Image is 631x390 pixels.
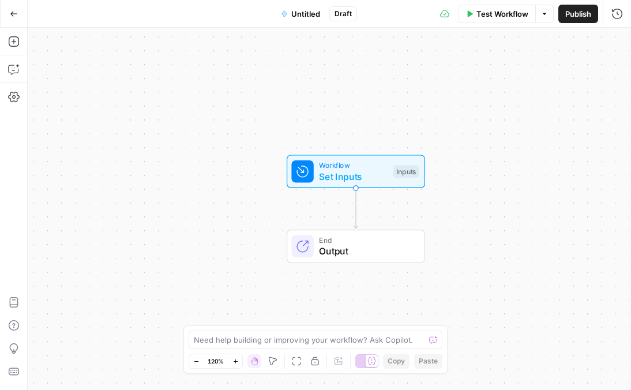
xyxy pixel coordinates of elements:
span: Set Inputs [319,170,388,183]
button: Publish [558,5,598,23]
span: Copy [388,356,405,366]
button: Test Workflow [459,5,535,23]
div: WorkflowSet InputsInputs [249,155,463,188]
span: End [319,234,413,245]
div: Inputs [393,165,419,178]
span: Draft [335,9,352,19]
span: Output [319,244,413,258]
div: EndOutput [249,230,463,263]
span: 120% [208,357,224,366]
span: Publish [565,8,591,20]
button: Paste [414,354,442,369]
g: Edge from start to end [354,188,358,228]
span: Paste [419,356,438,366]
span: Untitled [291,8,320,20]
button: Copy [383,354,410,369]
span: Workflow [319,160,388,171]
span: Test Workflow [476,8,528,20]
button: Untitled [274,5,327,23]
